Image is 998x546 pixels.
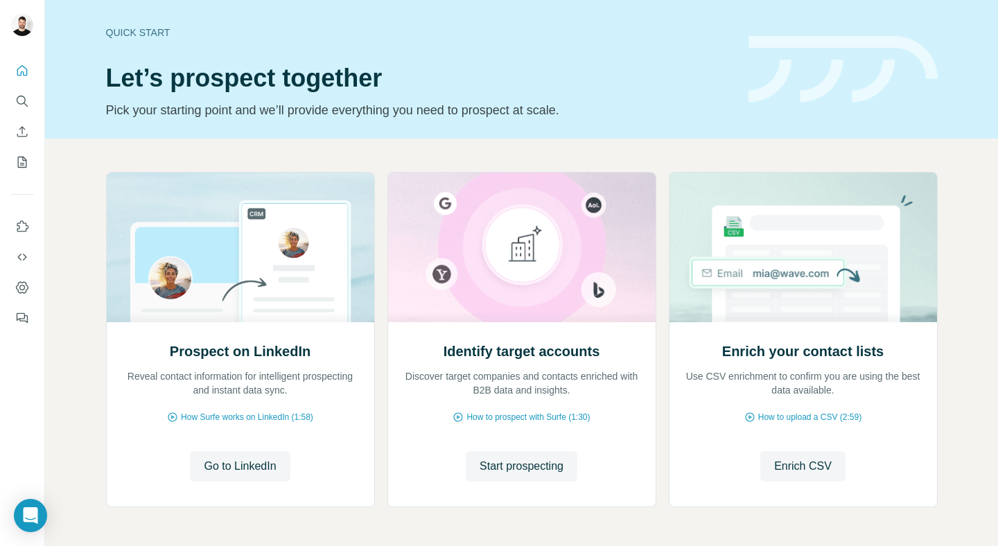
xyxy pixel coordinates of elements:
[760,451,846,482] button: Enrich CSV
[683,369,923,397] p: Use CSV enrichment to confirm you are using the best data available.
[204,458,276,475] span: Go to LinkedIn
[121,369,360,397] p: Reveal contact information for intelligent prospecting and instant data sync.
[748,36,938,103] img: banner
[669,173,938,322] img: Enrich your contact lists
[774,458,832,475] span: Enrich CSV
[11,89,33,114] button: Search
[466,451,577,482] button: Start prospecting
[106,26,732,39] div: Quick start
[106,100,732,120] p: Pick your starting point and we’ll provide everything you need to prospect at scale.
[11,306,33,331] button: Feedback
[387,173,656,322] img: Identify target accounts
[480,458,563,475] span: Start prospecting
[11,245,33,270] button: Use Surfe API
[758,411,861,423] span: How to upload a CSV (2:59)
[11,150,33,175] button: My lists
[466,411,590,423] span: How to prospect with Surfe (1:30)
[170,342,310,361] h2: Prospect on LinkedIn
[11,275,33,300] button: Dashboard
[722,342,884,361] h2: Enrich your contact lists
[106,64,732,92] h1: Let’s prospect together
[402,369,642,397] p: Discover target companies and contacts enriched with B2B data and insights.
[11,119,33,144] button: Enrich CSV
[444,342,600,361] h2: Identify target accounts
[11,14,33,36] img: Avatar
[11,214,33,239] button: Use Surfe on LinkedIn
[14,499,47,532] div: Open Intercom Messenger
[190,451,290,482] button: Go to LinkedIn
[106,173,375,322] img: Prospect on LinkedIn
[11,58,33,83] button: Quick start
[181,411,313,423] span: How Surfe works on LinkedIn (1:58)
